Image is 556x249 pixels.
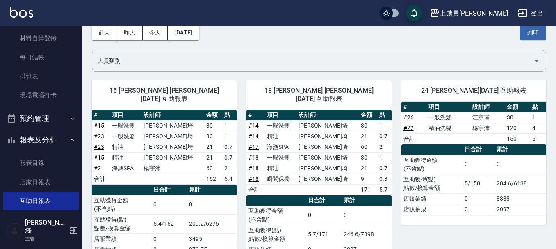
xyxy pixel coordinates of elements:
[359,142,377,152] td: 60
[494,144,546,155] th: 累計
[204,142,222,152] td: 21
[143,25,168,40] button: 今天
[463,193,494,204] td: 0
[296,142,359,152] td: [PERSON_NAME]埼
[359,163,377,174] td: 21
[377,142,392,152] td: 2
[92,233,151,244] td: 店販業績
[3,153,79,172] a: 報表目錄
[265,142,296,152] td: 海鹽SPA
[342,206,392,225] td: 0
[151,185,187,195] th: 日合計
[411,87,536,95] span: 24 [PERSON_NAME][DATE] 互助報表
[3,173,79,192] a: 店家日報表
[141,163,204,174] td: 楊宇沛
[187,214,237,233] td: 209.2/6276
[440,8,508,18] div: 上越員[PERSON_NAME]
[265,131,296,142] td: 精油
[141,131,204,142] td: [PERSON_NAME]埼
[3,29,79,48] a: 材料自購登錄
[141,142,204,152] td: [PERSON_NAME]埼
[248,165,259,171] a: #18
[102,87,227,103] span: 16 [PERSON_NAME] [PERSON_NAME] [DATE] 互助報表
[204,163,222,174] td: 60
[187,233,237,244] td: 3495
[530,54,543,67] button: Open
[246,184,264,195] td: 合計
[401,174,463,193] td: 互助獲得(點) 點數/換算金額
[222,163,237,174] td: 2
[342,225,392,244] td: 246.6/7398
[246,110,391,195] table: a dense table
[377,163,392,174] td: 0.7
[426,123,470,133] td: 精油洗髮
[494,155,546,174] td: 0
[187,185,237,195] th: 累計
[204,110,222,121] th: 金額
[505,102,530,112] th: 金額
[296,174,359,184] td: [PERSON_NAME]埼
[296,110,359,121] th: 設計師
[94,144,104,150] a: #23
[222,131,237,142] td: 1
[3,48,79,67] a: 每日結帳
[110,120,141,131] td: 一般洗髮
[141,110,204,121] th: 設計師
[3,129,79,151] button: 報表及分析
[463,204,494,215] td: 0
[359,174,377,184] td: 9
[246,110,264,121] th: #
[377,110,392,121] th: 點
[377,120,392,131] td: 1
[92,174,110,184] td: 合計
[306,206,342,225] td: 0
[204,152,222,163] td: 21
[401,102,427,112] th: #
[92,195,151,214] td: 互助獲得金額 (不含點)
[306,195,342,206] th: 日合計
[222,174,237,184] td: 5.4
[505,112,530,123] td: 30
[426,5,511,22] button: 上越員[PERSON_NAME]
[530,112,546,123] td: 1
[248,144,259,150] a: #17
[25,235,67,242] p: 主管
[92,25,117,40] button: 前天
[222,110,237,121] th: 點
[265,120,296,131] td: 一般洗髮
[3,210,79,229] a: 互助點數明細
[94,122,104,129] a: #15
[110,110,141,121] th: 項目
[265,152,296,163] td: 一般洗髮
[377,174,392,184] td: 0.3
[204,174,222,184] td: 162
[359,120,377,131] td: 30
[494,204,546,215] td: 2097
[470,112,505,123] td: 江京瑾
[296,152,359,163] td: [PERSON_NAME]埼
[94,154,104,161] a: #15
[25,219,67,235] h5: [PERSON_NAME]埼
[92,110,110,121] th: #
[246,225,306,244] td: 互助獲得(點) 點數/換算金額
[403,125,414,131] a: #22
[94,133,104,139] a: #23
[204,131,222,142] td: 30
[168,25,199,40] button: [DATE]
[505,133,530,144] td: 150
[151,195,187,214] td: 0
[265,174,296,184] td: 瞬間保養
[92,110,237,185] table: a dense table
[401,102,546,144] table: a dense table
[296,163,359,174] td: [PERSON_NAME]埼
[10,7,33,18] img: Logo
[117,25,143,40] button: 昨天
[377,131,392,142] td: 0.7
[359,110,377,121] th: 金額
[520,25,546,40] button: 列印
[296,120,359,131] td: [PERSON_NAME]埼
[248,176,259,182] a: #18
[96,54,530,68] input: 人員名稱
[306,225,342,244] td: 5.7/171
[406,5,422,21] button: save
